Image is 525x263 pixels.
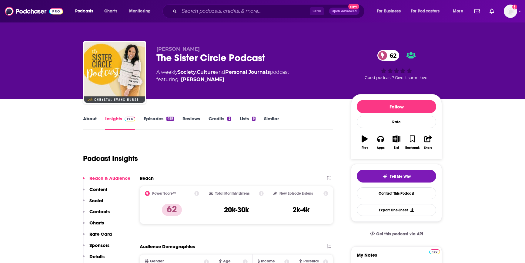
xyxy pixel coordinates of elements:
[357,100,436,113] button: Follow
[5,5,63,17] img: Podchaser - Follow, Share and Rate Podcasts
[512,5,517,9] svg: Add a profile image
[89,175,130,181] p: Reach & Audience
[209,116,231,130] a: Credits5
[357,252,436,263] label: My Notes
[89,209,110,214] p: Contacts
[504,5,517,18] img: User Profile
[404,131,420,153] button: Bookmark
[373,131,388,153] button: Apps
[293,205,309,214] h3: 2k-4k
[487,6,497,16] a: Show notifications dropdown
[362,146,368,150] div: Play
[83,242,109,254] button: Sponsors
[140,244,195,249] h2: Audience Demographics
[83,209,110,220] button: Contacts
[140,175,154,181] h2: Reach
[376,231,423,237] span: Get this podcast via API
[129,7,151,15] span: Monitoring
[504,5,517,18] button: Show profile menu
[83,220,104,231] button: Charts
[504,5,517,18] span: Logged in as BenLaurro
[197,69,216,75] a: Culture
[264,116,279,130] a: Similar
[89,254,105,259] p: Details
[225,69,270,75] a: Personal Journals
[75,7,93,15] span: Podcasts
[472,6,482,16] a: Show notifications dropdown
[182,116,200,130] a: Reviews
[389,131,404,153] button: List
[411,7,440,15] span: For Podcasters
[162,204,182,216] p: 62
[83,198,103,209] button: Social
[125,117,135,121] img: Podchaser Pro
[166,117,174,121] div: 499
[156,69,289,83] div: A weekly podcast
[332,10,357,13] span: Open Advanced
[83,186,107,198] button: Content
[424,146,432,150] div: Share
[168,4,370,18] div: Search podcasts, credits, & more...
[227,117,231,121] div: 5
[100,6,121,16] a: Charts
[89,186,107,192] p: Content
[390,174,411,179] span: Tell Me Why
[329,8,359,15] button: Open AdvancedNew
[83,154,138,163] h1: Podcast Insights
[105,116,135,130] a: InsightsPodchaser Pro
[429,248,440,254] a: Pro website
[156,46,200,52] span: [PERSON_NAME]
[383,50,400,61] span: 62
[89,220,104,226] p: Charts
[104,7,117,15] span: Charts
[178,69,196,75] a: Society
[179,6,310,16] input: Search podcasts, credits, & more...
[89,198,103,203] p: Social
[89,242,109,248] p: Sponsors
[348,4,359,9] span: New
[394,146,399,150] div: List
[429,249,440,254] img: Podchaser Pro
[144,116,174,130] a: Episodes499
[365,75,428,80] span: Good podcast? Give it some love!
[84,42,145,103] img: The Sister Circle Podcast
[252,117,256,121] div: 6
[279,191,313,196] h2: New Episode Listens
[453,7,463,15] span: More
[357,204,436,216] button: Export One-Sheet
[357,187,436,199] a: Contact This Podcast
[365,227,428,241] a: Get this podcast via API
[196,69,197,75] span: ,
[357,116,436,128] div: Rate
[377,146,385,150] div: Apps
[156,76,289,83] span: featuring
[310,7,324,15] span: Ctrl K
[240,116,256,130] a: Lists6
[351,46,442,84] div: 62Good podcast? Give it some love!
[407,6,449,16] button: open menu
[89,231,112,237] p: Rate Card
[152,191,176,196] h2: Power Score™
[83,116,97,130] a: About
[357,131,373,153] button: Play
[377,50,400,61] a: 62
[83,231,112,242] button: Rate Card
[215,191,249,196] h2: Total Monthly Listens
[377,7,401,15] span: For Business
[373,6,408,16] button: open menu
[357,170,436,183] button: tell me why sparkleTell Me Why
[216,69,225,75] span: and
[83,175,130,186] button: Reach & Audience
[224,205,249,214] h3: 20k-30k
[125,6,159,16] button: open menu
[71,6,101,16] button: open menu
[449,6,471,16] button: open menu
[181,76,224,83] a: [PERSON_NAME]
[420,131,436,153] button: Share
[405,146,420,150] div: Bookmark
[383,174,387,179] img: tell me why sparkle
